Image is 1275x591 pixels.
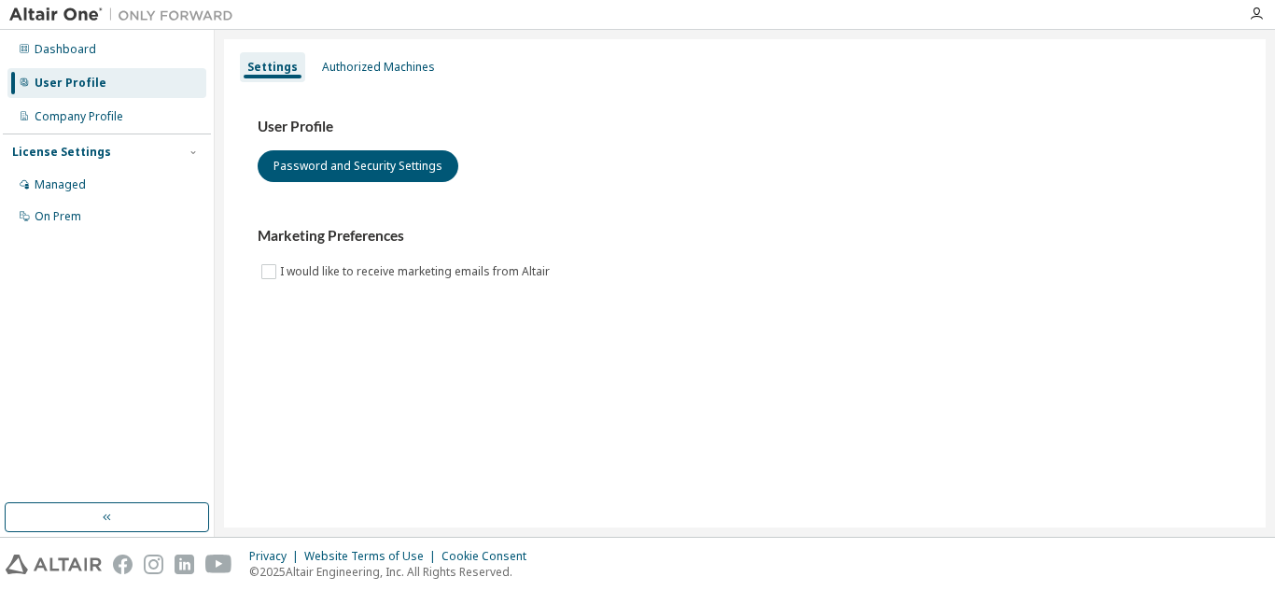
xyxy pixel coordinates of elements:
div: Managed [35,177,86,192]
h3: Marketing Preferences [258,227,1232,246]
p: © 2025 Altair Engineering, Inc. All Rights Reserved. [249,564,538,580]
div: Authorized Machines [322,60,435,75]
div: Cookie Consent [441,549,538,564]
div: License Settings [12,145,111,160]
img: facebook.svg [113,555,133,574]
div: On Prem [35,209,81,224]
div: Privacy [249,549,304,564]
div: Settings [247,60,298,75]
div: Website Terms of Use [304,549,441,564]
h3: User Profile [258,118,1232,136]
img: altair_logo.svg [6,555,102,574]
div: Dashboard [35,42,96,57]
img: youtube.svg [205,555,232,574]
img: Altair One [9,6,243,24]
div: Company Profile [35,109,123,124]
button: Password and Security Settings [258,150,458,182]
div: User Profile [35,76,106,91]
img: instagram.svg [144,555,163,574]
img: linkedin.svg [175,555,194,574]
label: I would like to receive marketing emails from Altair [280,260,553,283]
